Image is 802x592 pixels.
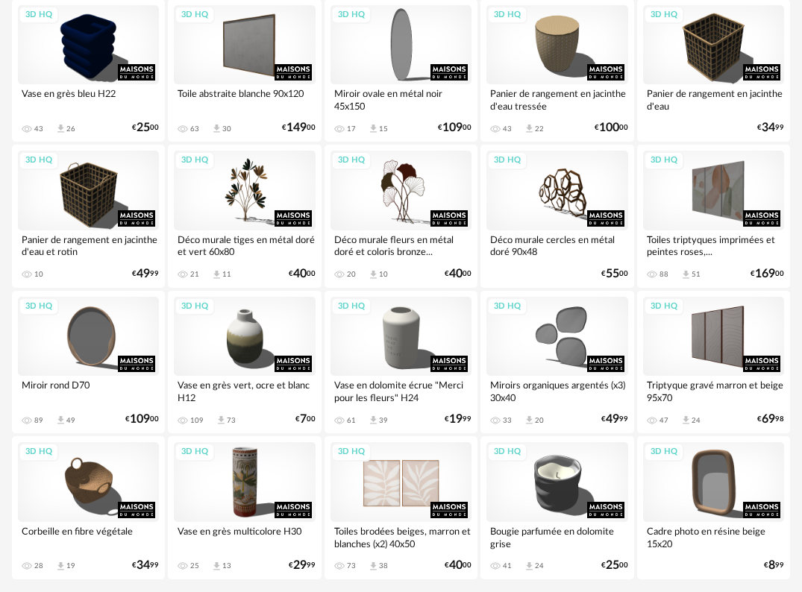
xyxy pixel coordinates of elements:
div: 51 [692,270,701,279]
a: 3D HQ Toiles brodées beiges, marron et blanches (x2) 40x50 73 Download icon 38 €4000 [325,436,477,579]
span: Download icon [55,123,66,134]
div: Vase en dolomite écrue "Merci pour les fleurs" H24 [330,376,472,406]
div: Cadre photo en résine beige 15x20 [643,522,784,552]
div: Toile abstraite blanche 90x120 [174,84,315,114]
div: 49 [66,416,75,425]
a: 3D HQ Vase en grès multicolore H30 25 Download icon 13 €2999 [168,436,321,579]
div: € 00 [132,123,159,133]
div: Panier de rangement en jacinthe d'eau et rotin [18,230,159,260]
div: 61 [347,416,356,425]
div: € 00 [438,123,472,133]
div: € 99 [764,561,784,570]
span: Download icon [368,561,379,572]
div: Miroir rond D70 [18,376,159,406]
div: € 00 [601,269,628,279]
a: 3D HQ Corbeille en fibre végétale 28 Download icon 19 €3499 [12,436,165,579]
a: 3D HQ Déco murale tiges en métal doré et vert 60x80 21 Download icon 11 €4000 [168,145,321,288]
span: Download icon [524,415,535,426]
div: 88 [660,270,668,279]
a: 3D HQ Vase en dolomite écrue "Merci pour les fleurs" H24 61 Download icon 39 €1999 [325,291,477,434]
div: € 99 [132,561,159,570]
div: € 00 [445,269,472,279]
a: 3D HQ Déco murale fleurs en métal doré et coloris bronze... 20 Download icon 10 €4000 [325,145,477,288]
div: Déco murale fleurs en métal doré et coloris bronze... [330,230,472,260]
div: 89 [34,416,43,425]
div: 33 [503,416,512,425]
span: 7 [300,415,307,424]
span: 149 [286,123,307,133]
div: € 00 [282,123,316,133]
div: € 99 [757,123,784,133]
div: 26 [66,125,75,133]
span: Download icon [211,123,222,134]
div: Vase en grès multicolore H30 [174,522,315,552]
div: € 99 [132,269,159,279]
span: Download icon [211,269,222,280]
a: 3D HQ Cadre photo en résine beige 15x20 €899 [637,436,790,579]
div: 43 [503,125,512,133]
a: 3D HQ Bougie parfumée en dolomite grise 41 Download icon 24 €2500 [480,436,633,579]
div: Déco murale cercles en métal doré 90x48 [486,230,627,260]
div: 3D HQ [19,6,59,25]
div: 3D HQ [331,443,372,462]
div: 3D HQ [487,443,527,462]
div: Miroir ovale en métal noir 45x150 [330,84,472,114]
span: 25 [606,561,619,570]
div: € 00 [295,415,316,424]
span: Download icon [680,269,692,280]
div: 22 [535,125,544,133]
span: Download icon [524,561,535,572]
a: 3D HQ Miroirs organiques argentés (x3) 30x40 33 Download icon 20 €4999 [480,291,633,434]
div: Toiles triptyques imprimées et peintes roses,... [643,230,784,260]
span: 169 [755,269,775,279]
span: Download icon [55,415,66,426]
div: 3D HQ [19,151,59,170]
span: Download icon [216,415,227,426]
div: 73 [347,561,356,570]
div: 19 [66,561,75,570]
div: 3D HQ [487,151,527,170]
span: Download icon [368,123,379,134]
div: 3D HQ [331,151,372,170]
a: 3D HQ Triptyque gravé marron et beige 95x70 47 Download icon 24 €6998 [637,291,790,434]
span: 8 [768,561,775,570]
span: 49 [137,269,150,279]
div: 25 [190,561,199,570]
div: € 99 [601,415,628,424]
div: 30 [222,125,231,133]
div: € 00 [445,561,472,570]
div: 3D HQ [644,6,684,25]
div: 73 [227,416,236,425]
div: 3D HQ [175,6,215,25]
div: 3D HQ [644,297,684,316]
div: 3D HQ [644,151,684,170]
div: Toiles brodées beiges, marron et blanches (x2) 40x50 [330,522,472,552]
div: Miroirs organiques argentés (x3) 30x40 [486,376,627,406]
div: € 00 [289,269,316,279]
div: Panier de rangement en jacinthe d'eau [643,84,784,114]
div: Vase en grès bleu H22 [18,84,159,114]
div: 3D HQ [19,443,59,462]
a: 3D HQ Miroir rond D70 89 Download icon 49 €10900 [12,291,165,434]
div: € 00 [595,123,628,133]
div: € 98 [757,415,784,424]
div: Panier de rangement en jacinthe d'eau tressée [486,84,627,114]
span: 40 [293,269,307,279]
div: Corbeille en fibre végétale [18,522,159,552]
div: 3D HQ [331,297,372,316]
div: 3D HQ [175,297,215,316]
div: 3D HQ [19,297,59,316]
span: 40 [449,269,463,279]
span: 55 [606,269,619,279]
span: 19 [449,415,463,424]
div: 3D HQ [175,151,215,170]
div: Déco murale tiges en métal doré et vert 60x80 [174,230,315,260]
div: € 99 [289,561,316,570]
span: Download icon [55,561,66,572]
div: 3D HQ [487,297,527,316]
div: 10 [34,270,43,279]
span: Download icon [524,123,535,134]
span: 34 [762,123,775,133]
span: Download icon [211,561,222,572]
span: 69 [762,415,775,424]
